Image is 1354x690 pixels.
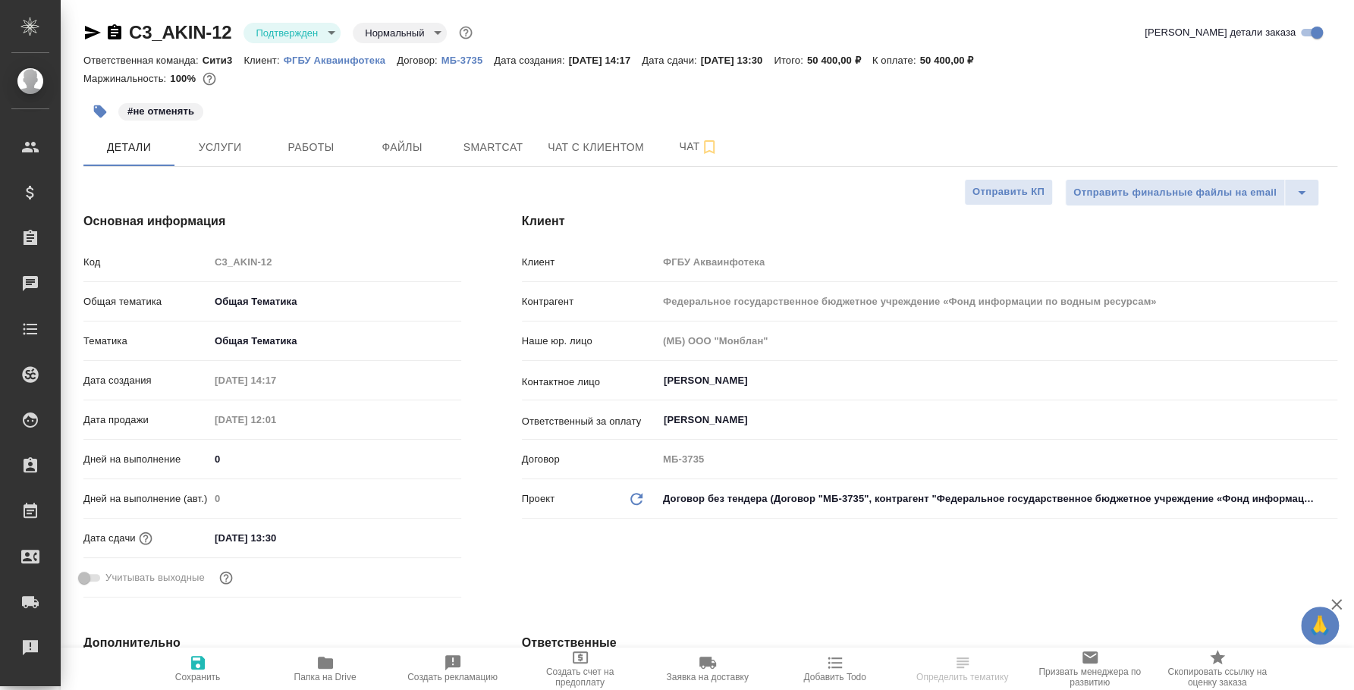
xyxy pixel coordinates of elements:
[209,251,461,273] input: Пустое поле
[972,183,1045,201] span: Отправить КП
[522,375,658,390] p: Контактное лицо
[284,53,397,66] a: ФГБУ Акваинфотека
[964,179,1053,205] button: Отправить КП
[701,55,774,66] p: [DATE] 13:30
[642,55,700,66] p: Дата сдачи:
[1154,648,1281,690] button: Скопировать ссылку на оценку заказа
[569,55,642,66] p: [DATE] 14:17
[548,138,644,157] span: Чат с клиентом
[360,27,429,39] button: Нормальный
[243,55,283,66] p: Клиент:
[658,330,1337,352] input: Пустое поле
[243,23,341,43] div: Подтвержден
[389,648,517,690] button: Создать рекламацию
[916,672,1008,682] span: Определить тематику
[872,55,920,66] p: К оплате:
[83,412,209,428] p: Дата продажи
[175,672,221,682] span: Сохранить
[275,138,347,157] span: Работы
[407,672,498,682] span: Создать рекламацию
[353,23,447,43] div: Подтвержден
[658,290,1337,312] input: Пустое поле
[83,55,203,66] p: Ответственная команда:
[105,570,205,585] span: Учитывать выходные
[284,55,397,66] p: ФГБУ Акваинфотека
[83,212,461,231] h4: Основная информация
[457,138,529,157] span: Smartcat
[83,294,209,309] p: Общая тематика
[1301,607,1339,645] button: 🙏
[1065,179,1319,206] div: split button
[522,334,658,349] p: Наше юр. лицо
[209,328,461,354] div: Общая Тематика
[807,55,872,66] p: 50 400,00 ₽
[83,452,209,467] p: Дней на выполнение
[1035,666,1145,688] span: Призвать менеджера по развитию
[83,491,209,507] p: Дней на выполнение (авт.)
[771,648,899,690] button: Добавить Todo
[1307,610,1333,641] span: 🙏
[105,24,124,42] button: Скопировать ссылку
[494,55,568,66] p: Дата создания:
[203,55,244,66] p: Сити3
[83,24,102,42] button: Скопировать ссылку для ЯМессенджера
[83,531,136,546] p: Дата сдачи
[117,104,205,117] span: не отменять
[526,666,635,688] span: Создать счет на предоплату
[522,294,658,309] p: Контрагент
[1145,25,1296,40] span: [PERSON_NAME] детали заказа
[216,568,236,588] button: Выбери, если сб и вс нужно считать рабочими днями для выполнения заказа.
[184,138,256,157] span: Услуги
[1329,379,1332,382] button: Open
[366,138,438,157] span: Файлы
[522,255,658,270] p: Клиент
[522,212,1337,231] h4: Клиент
[1073,184,1277,202] span: Отправить финальные файлы на email
[774,55,806,66] p: Итого:
[1163,666,1272,688] span: Скопировать ссылку на оценку заказа
[209,289,461,315] div: Общая Тематика
[83,334,209,349] p: Тематика
[294,672,357,682] span: Папка на Drive
[666,672,748,682] span: Заявка на доставку
[262,648,389,690] button: Папка на Drive
[658,448,1337,470] input: Пустое поле
[700,138,718,156] svg: Подписаться
[93,138,165,157] span: Детали
[456,23,476,42] button: Доп статусы указывают на важность/срочность заказа
[522,414,658,429] p: Ответственный за оплату
[658,251,1337,273] input: Пустое поле
[658,486,1337,512] div: Договор без тендера (Договор "МБ-3735", контрагент "Федеральное государственное бюджетное учрежде...
[127,104,194,119] p: #не отменять
[522,491,555,507] p: Проект
[441,53,494,66] a: МБ-3735
[644,648,771,690] button: Заявка на доставку
[919,55,985,66] p: 50 400,00 ₽
[517,648,644,690] button: Создать счет на предоплату
[134,648,262,690] button: Сохранить
[83,373,209,388] p: Дата создания
[899,648,1026,690] button: Определить тематику
[129,22,231,42] a: C3_AKIN-12
[522,452,658,467] p: Договор
[209,369,342,391] input: Пустое поле
[83,255,209,270] p: Код
[83,634,461,652] h4: Дополнительно
[662,137,735,156] span: Чат
[209,409,342,431] input: Пустое поле
[83,73,170,84] p: Маржинальность:
[803,672,865,682] span: Добавить Todo
[170,73,199,84] p: 100%
[397,55,441,66] p: Договор:
[209,527,342,549] input: ✎ Введи что-нибудь
[1026,648,1154,690] button: Призвать менеджера по развитию
[209,488,461,510] input: Пустое поле
[83,95,117,128] button: Добавить тэг
[522,634,1337,652] h4: Ответственные
[1329,419,1332,422] button: Open
[441,55,494,66] p: МБ-3735
[209,448,461,470] input: ✎ Введи что-нибудь
[1065,179,1285,206] button: Отправить финальные файлы на email
[136,528,156,548] button: Если добавить услуги и заполнить их объемом, то дата рассчитается автоматически
[251,27,322,39] button: Подтвержден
